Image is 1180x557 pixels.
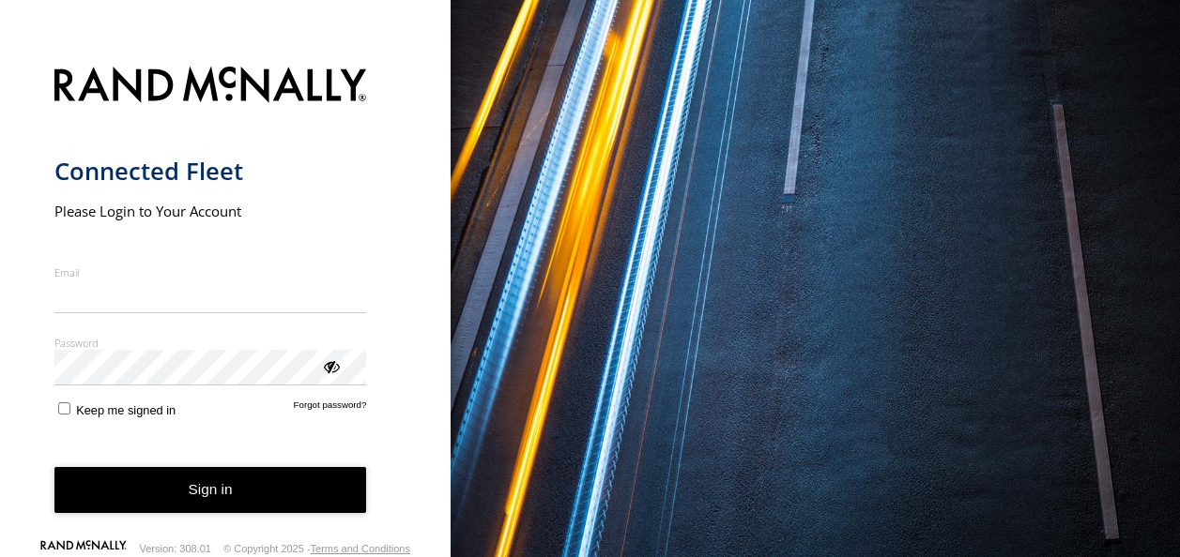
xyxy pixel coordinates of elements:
[54,156,367,187] h1: Connected Fleet
[54,202,367,220] h2: Please Login to Your Account
[321,356,340,375] div: ViewPassword
[294,399,367,417] a: Forgot password?
[58,402,70,414] input: Keep me signed in
[223,543,410,554] div: © Copyright 2025 -
[140,543,211,554] div: Version: 308.01
[311,543,410,554] a: Terms and Conditions
[54,55,397,543] form: main
[76,403,176,417] span: Keep me signed in
[54,63,367,111] img: Rand McNally
[54,265,367,279] label: Email
[54,336,367,350] label: Password
[54,467,367,513] button: Sign in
